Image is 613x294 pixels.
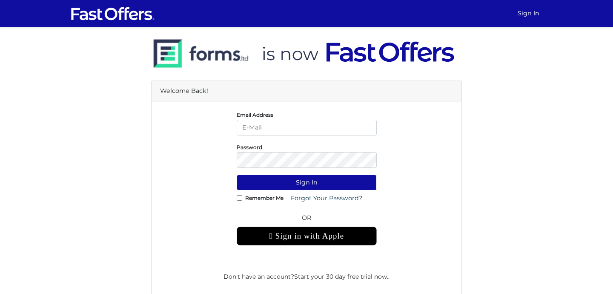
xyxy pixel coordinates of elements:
label: Password [237,146,262,148]
label: Remember Me [245,197,284,199]
a: Sign In [514,5,543,22]
input: E-Mail [237,120,377,135]
a: Start your 30 day free trial now. [294,273,388,280]
div: Welcome Back! [152,81,461,101]
div: Sign in with Apple [237,227,377,245]
a: Forgot Your Password? [285,190,368,206]
button: Sign In [237,175,377,190]
label: Email Address [237,114,273,116]
span: OR [237,213,377,227]
div: Don't have an account? . [160,266,453,281]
